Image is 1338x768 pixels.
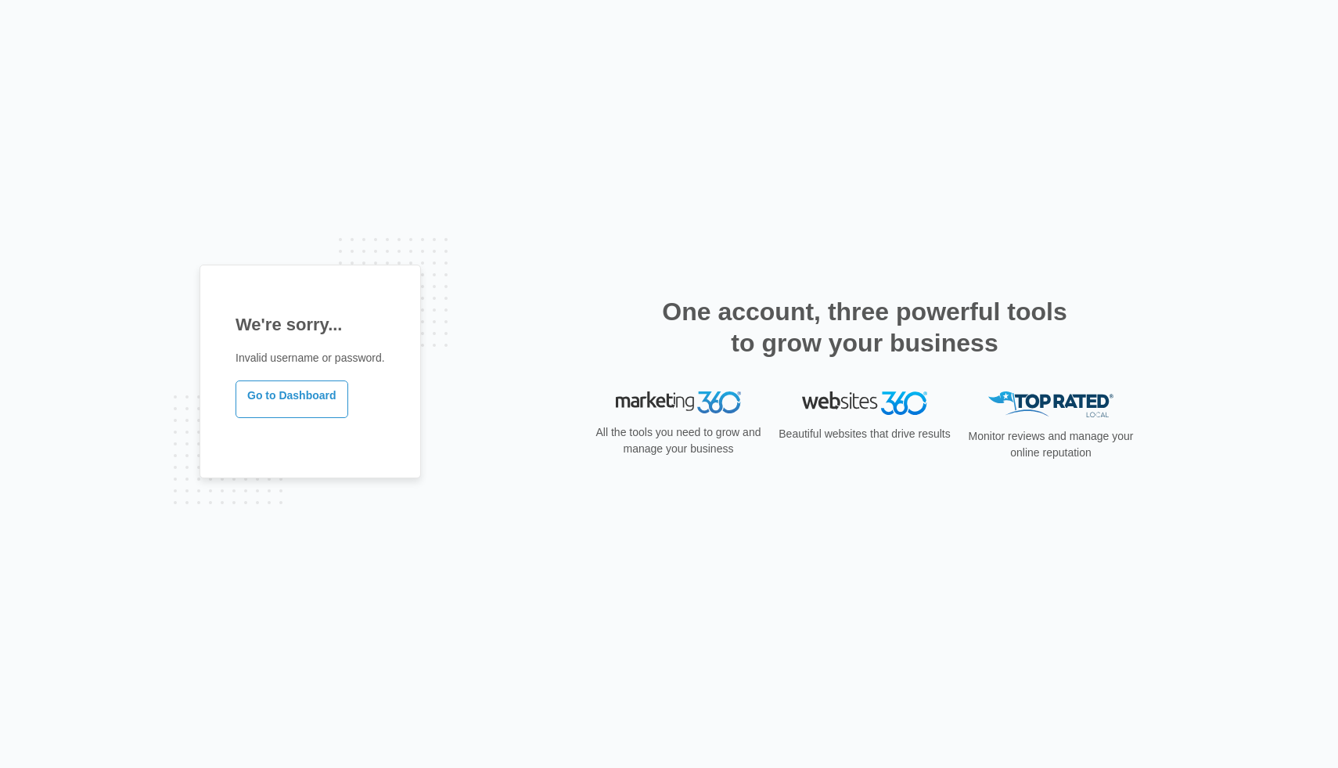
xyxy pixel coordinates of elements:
[591,424,766,457] p: All the tools you need to grow and manage your business
[616,391,741,413] img: Marketing 360
[236,312,385,337] h1: We're sorry...
[802,391,927,414] img: Websites 360
[236,350,385,366] p: Invalid username or password.
[657,296,1072,359] h2: One account, three powerful tools to grow your business
[988,391,1113,417] img: Top Rated Local
[963,428,1138,461] p: Monitor reviews and manage your online reputation
[236,380,348,418] a: Go to Dashboard
[777,426,952,442] p: Beautiful websites that drive results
